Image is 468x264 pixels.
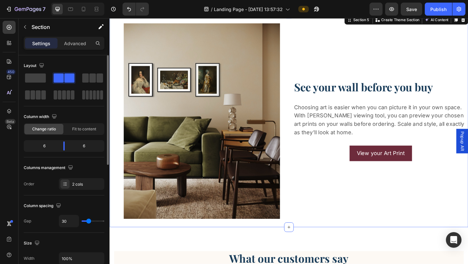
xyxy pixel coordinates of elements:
[211,6,213,13] span: /
[446,232,461,248] div: Open Intercom Messenger
[43,5,45,13] p: 7
[380,123,387,144] span: Popup AR
[15,6,185,218] img: gempages_578725783300735873-a6977404-3d19-4cc3-a8dc-c7edc2f0389b.jpg
[201,92,389,129] p: Choosing art is easier when you can picture it in your own space. With [PERSON_NAME] viewing tool...
[24,202,62,210] div: Column spacing
[401,3,422,16] button: Save
[72,126,96,132] span: Fit to content
[214,6,283,13] span: Landing Page - [DATE] 13:57:32
[406,7,417,12] span: Save
[110,18,468,264] iframe: Design area
[5,119,16,124] div: Beta
[32,23,85,31] p: Section
[6,69,16,74] div: 450
[25,141,58,151] div: 6
[24,218,31,224] div: Gap
[269,142,321,152] p: View your Art Print
[261,139,329,155] a: View your Art Print
[201,67,352,83] span: See your wall before you buy
[32,126,56,132] span: Change ratio
[24,239,41,248] div: Size
[123,3,149,16] div: Undo/Redo
[24,164,74,172] div: Columns management
[59,215,79,227] input: Auto
[64,40,86,47] p: Advanced
[24,61,45,70] div: Layout
[70,141,103,151] div: 6
[72,181,103,187] div: 2 cols
[24,181,34,187] div: Order
[24,256,34,261] div: Width
[24,112,58,121] div: Column width
[3,3,48,16] button: 7
[430,6,447,13] div: Publish
[32,40,50,47] p: Settings
[425,3,452,16] button: Publish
